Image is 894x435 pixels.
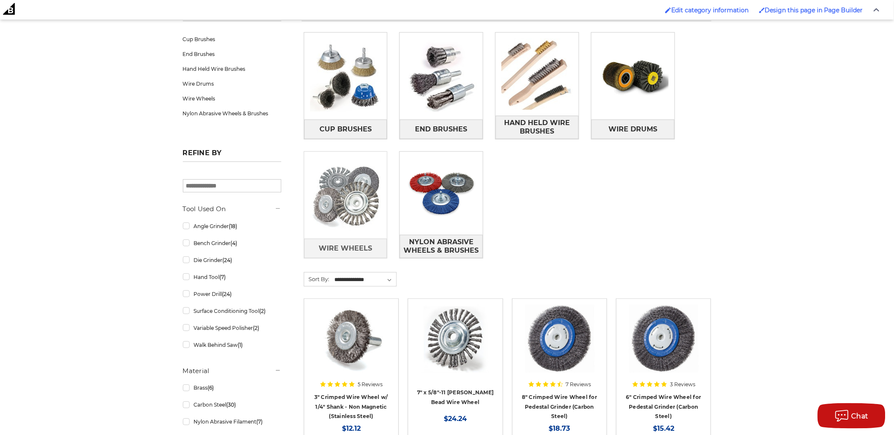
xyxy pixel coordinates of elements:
[304,120,387,139] a: Cup Brushes
[342,425,361,433] span: $12.12
[304,154,387,237] img: Wire Wheels
[591,35,675,118] img: Wire Drums
[310,305,392,387] a: Crimped Wire Wheel with Shank Non Magnetic
[671,6,749,14] span: Edit category information
[183,287,281,301] a: Power Drill
[415,122,468,137] span: End Brushes
[400,235,482,258] span: Nylon Abrasive Wheels & Brushes
[319,122,372,137] span: Cup Brushes
[852,412,869,420] span: Chat
[765,6,863,14] span: Design this page in Page Builder
[874,8,880,12] img: Close Admin Bar
[183,76,281,91] a: Wire Drums
[333,273,397,286] select: Sort By:
[622,305,705,387] a: 6" Crimped Wire Wheel for Pedestal Grinder
[207,385,214,391] span: (6)
[522,394,597,420] a: 8" Crimped Wire Wheel for Pedestal Grinder (Carbon Steel)
[230,240,237,246] span: (4)
[304,239,387,258] a: Wire Wheels
[414,305,496,387] a: 7" x 5/8"-11 Stringer Bead Wire Wheel
[222,291,232,297] span: (24)
[400,120,483,139] a: End Brushes
[183,337,281,352] a: Walk Behind Saw
[183,236,281,251] a: Bench Grinder
[304,273,330,285] label: Sort By:
[314,394,388,420] a: 3" Crimped Wire Wheel w/ 1/4" Shank - Non Magnetic (Stainless Steel)
[183,304,281,318] a: Surface Conditioning Tool
[496,33,579,116] img: Hand Held Wire Brushes
[444,415,467,423] span: $24.24
[183,415,281,429] a: Nylon Abrasive Filament
[818,403,886,429] button: Chat
[183,270,281,284] a: Hand Tool
[319,241,372,256] span: Wire Wheels
[400,35,483,118] img: End Brushes
[219,274,226,280] span: (7)
[256,419,263,425] span: (7)
[628,305,699,373] img: 6" Crimped Wire Wheel for Pedestal Grinder
[238,342,243,348] span: (1)
[626,394,701,420] a: 6" Crimped Wire Wheel for Pedestal Grinder (Carbon Steel)
[253,325,259,331] span: (2)
[417,390,494,406] a: 7" x 5/8"-11 [PERSON_NAME] Bead Wire Wheel
[183,106,281,121] a: Nylon Abrasive Wheels & Brushes
[183,47,281,61] a: End Brushes
[304,35,387,118] img: Cup Brushes
[591,120,675,139] a: Wire Drums
[317,305,385,373] img: Crimped Wire Wheel with Shank Non Magnetic
[183,398,281,413] a: Carbon Steel
[183,32,281,47] a: Cup Brushes
[653,425,674,433] span: $15.42
[665,7,671,13] img: Enabled brush for category edit
[400,235,483,258] a: Nylon Abrasive Wheels & Brushes
[755,2,867,18] a: Enabled brush for page builder edit. Design this page in Page Builder
[524,305,595,373] img: 8" Crimped Wire Wheel for Pedestal Grinder
[421,305,489,373] img: 7" x 5/8"-11 Stringer Bead Wire Wheel
[226,402,236,408] span: (30)
[518,305,601,387] a: 8" Crimped Wire Wheel for Pedestal Grinder
[259,308,266,314] span: (2)
[183,219,281,234] a: Angle Grinder
[496,116,579,139] a: Hand Held Wire Brushes
[608,122,657,137] span: Wire Drums
[183,321,281,335] a: Variable Speed Polisher
[661,2,753,18] a: Enabled brush for category edit Edit category information
[222,257,232,263] span: (24)
[759,7,765,13] img: Enabled brush for page builder edit.
[183,253,281,268] a: Die Grinder
[496,116,578,139] span: Hand Held Wire Brushes
[400,152,483,235] img: Nylon Abrasive Wheels & Brushes
[549,425,570,433] span: $18.73
[183,366,281,376] h5: Material
[183,91,281,106] a: Wire Wheels
[183,61,281,76] a: Hand Held Wire Brushes
[183,204,281,214] h5: Tool Used On
[183,149,281,162] h5: Refine by
[229,223,237,229] span: (18)
[183,381,281,396] a: Brass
